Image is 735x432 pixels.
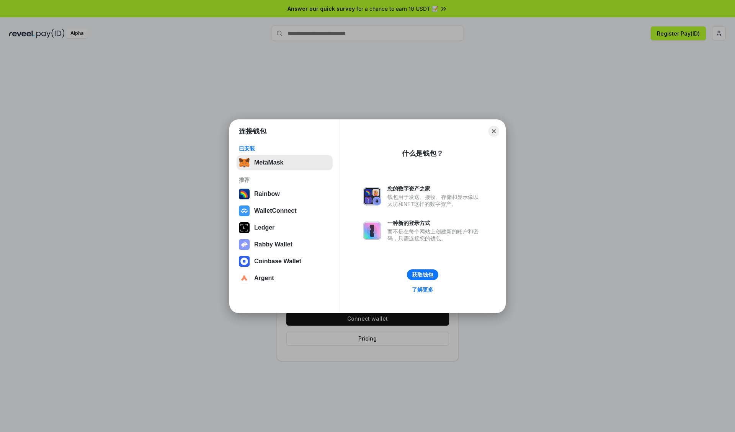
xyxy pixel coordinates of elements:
[237,254,333,269] button: Coinbase Wallet
[239,256,250,267] img: svg+xml,%3Csvg%20width%3D%2228%22%20height%3D%2228%22%20viewBox%3D%220%200%2028%2028%22%20fill%3D...
[254,275,274,282] div: Argent
[237,186,333,202] button: Rainbow
[239,239,250,250] img: svg+xml,%3Csvg%20xmlns%3D%22http%3A%2F%2Fwww.w3.org%2F2000%2Fsvg%22%20fill%3D%22none%22%20viewBox...
[254,191,280,197] div: Rainbow
[412,271,433,278] div: 获取钱包
[407,269,438,280] button: 获取钱包
[254,159,283,166] div: MetaMask
[363,187,381,205] img: svg+xml,%3Csvg%20xmlns%3D%22http%3A%2F%2Fwww.w3.org%2F2000%2Fsvg%22%20fill%3D%22none%22%20viewBox...
[239,189,250,199] img: svg+xml,%3Csvg%20width%3D%22120%22%20height%3D%22120%22%20viewBox%3D%220%200%20120%20120%22%20fil...
[237,271,333,286] button: Argent
[363,222,381,240] img: svg+xml,%3Csvg%20xmlns%3D%22http%3A%2F%2Fwww.w3.org%2F2000%2Fsvg%22%20fill%3D%22none%22%20viewBox...
[387,220,482,227] div: 一种新的登录方式
[387,228,482,242] div: 而不是在每个网站上创建新的账户和密码，只需连接您的钱包。
[237,155,333,170] button: MetaMask
[239,176,330,183] div: 推荐
[254,207,297,214] div: WalletConnect
[237,237,333,252] button: Rabby Wallet
[254,258,301,265] div: Coinbase Wallet
[239,127,266,136] h1: 连接钱包
[239,145,330,152] div: 已安装
[387,185,482,192] div: 您的数字资产之家
[412,286,433,293] div: 了解更多
[407,285,438,295] a: 了解更多
[237,203,333,218] button: WalletConnect
[239,273,250,284] img: svg+xml,%3Csvg%20width%3D%2228%22%20height%3D%2228%22%20viewBox%3D%220%200%2028%2028%22%20fill%3D...
[239,205,250,216] img: svg+xml,%3Csvg%20width%3D%2228%22%20height%3D%2228%22%20viewBox%3D%220%200%2028%2028%22%20fill%3D...
[239,157,250,168] img: svg+xml,%3Csvg%20fill%3D%22none%22%20height%3D%2233%22%20viewBox%3D%220%200%2035%2033%22%20width%...
[239,222,250,233] img: svg+xml,%3Csvg%20xmlns%3D%22http%3A%2F%2Fwww.w3.org%2F2000%2Fsvg%22%20width%3D%2228%22%20height%3...
[254,241,292,248] div: Rabby Wallet
[488,126,499,137] button: Close
[237,220,333,235] button: Ledger
[254,224,274,231] div: Ledger
[387,194,482,207] div: 钱包用于发送、接收、存储和显示像以太坊和NFT这样的数字资产。
[402,149,443,158] div: 什么是钱包？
